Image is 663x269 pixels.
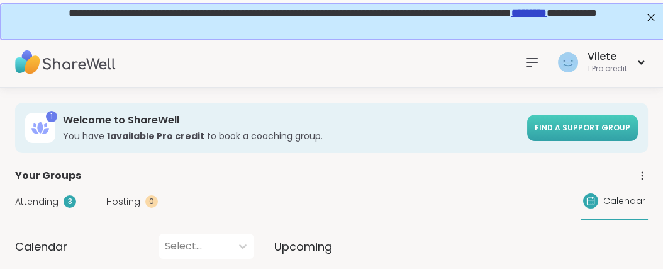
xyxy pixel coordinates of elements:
h3: You have to book a coaching group. [63,130,520,142]
span: Attending [15,195,58,209]
h3: Welcome to ShareWell [63,113,520,127]
div: 1 [46,111,57,122]
div: 1 Pro credit [588,64,627,74]
span: Hosting [106,195,140,209]
div: Vilete [588,50,627,64]
span: Your Groups [15,168,81,183]
span: Find a support group [535,122,630,133]
a: Find a support group [527,115,638,141]
div: 3 [64,195,76,208]
span: Upcoming [274,238,332,255]
b: 1 available Pro credit [107,130,204,142]
img: ShareWell Nav Logo [15,40,116,84]
span: Calendar [603,195,645,208]
span: Calendar [15,238,67,255]
div: 0 [145,195,158,208]
img: Vilete [558,52,578,72]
